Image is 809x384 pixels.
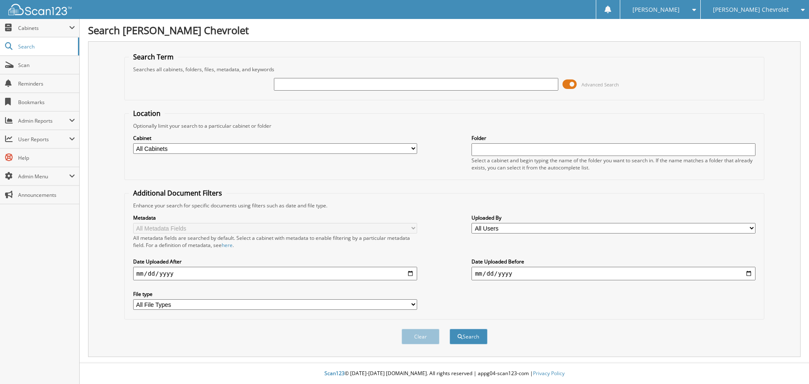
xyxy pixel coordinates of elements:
[133,290,417,298] label: File type
[402,329,439,344] button: Clear
[133,214,417,221] label: Metadata
[18,24,69,32] span: Cabinets
[18,173,69,180] span: Admin Menu
[129,109,165,118] legend: Location
[18,154,75,161] span: Help
[471,214,755,221] label: Uploaded By
[18,43,74,50] span: Search
[129,188,226,198] legend: Additional Document Filters
[581,81,619,88] span: Advanced Search
[471,267,755,280] input: end
[129,52,178,62] legend: Search Term
[18,62,75,69] span: Scan
[18,117,69,124] span: Admin Reports
[18,99,75,106] span: Bookmarks
[129,122,760,129] div: Optionally limit your search to a particular cabinet or folder
[471,157,755,171] div: Select a cabinet and begin typing the name of the folder you want to search in. If the name match...
[80,363,809,384] div: © [DATE]-[DATE] [DOMAIN_NAME]. All rights reserved | appg04-scan123-com |
[713,7,789,12] span: [PERSON_NAME] Chevrolet
[129,66,760,73] div: Searches all cabinets, folders, files, metadata, and keywords
[632,7,680,12] span: [PERSON_NAME]
[18,136,69,143] span: User Reports
[18,80,75,87] span: Reminders
[471,134,755,142] label: Folder
[133,258,417,265] label: Date Uploaded After
[8,4,72,15] img: scan123-logo-white.svg
[533,370,565,377] a: Privacy Policy
[450,329,488,344] button: Search
[133,234,417,249] div: All metadata fields are searched by default. Select a cabinet with metadata to enable filtering b...
[324,370,345,377] span: Scan123
[18,191,75,199] span: Announcements
[129,202,760,209] div: Enhance your search for specific documents using filters such as date and file type.
[133,134,417,142] label: Cabinet
[88,23,801,37] h1: Search [PERSON_NAME] Chevrolet
[471,258,755,265] label: Date Uploaded Before
[133,267,417,280] input: start
[222,242,233,249] a: here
